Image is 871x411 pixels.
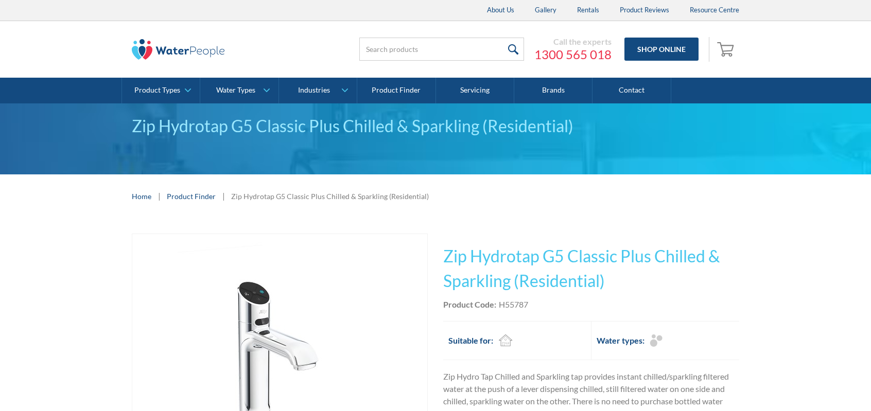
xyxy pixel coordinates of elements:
[436,78,514,103] a: Servicing
[499,298,528,311] div: H55787
[134,86,180,95] div: Product Types
[279,78,357,103] a: Industries
[156,190,162,202] div: |
[597,334,644,347] h2: Water types:
[298,86,330,95] div: Industries
[624,38,699,61] a: Shop Online
[216,86,255,95] div: Water Types
[717,41,737,57] img: shopping cart
[534,47,612,62] a: 1300 565 018
[357,78,436,103] a: Product Finder
[221,190,226,202] div: |
[359,38,524,61] input: Search products
[448,334,493,347] h2: Suitable for:
[534,37,612,47] div: Call the experts
[443,244,739,293] h1: Zip Hydrotap G5 Classic Plus Chilled & Sparkling (Residential)
[132,114,739,138] div: Zip Hydrotap G5 Classic Plus Chilled & Sparkling (Residential)
[715,37,739,62] a: Open empty cart
[593,78,671,103] a: Contact
[200,78,278,103] a: Water Types
[122,78,200,103] a: Product Types
[167,191,216,202] a: Product Finder
[132,191,151,202] a: Home
[231,191,429,202] div: Zip Hydrotap G5 Classic Plus Chilled & Sparkling (Residential)
[514,78,593,103] a: Brands
[132,39,224,60] img: The Water People
[443,299,496,309] strong: Product Code:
